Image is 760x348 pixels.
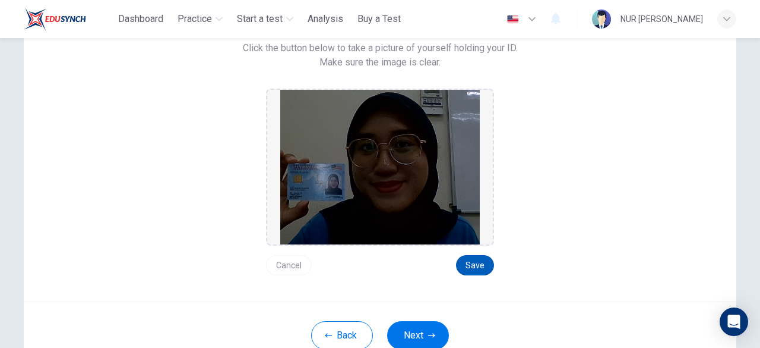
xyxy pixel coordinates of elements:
button: Cancel [266,255,312,275]
button: Save [456,255,494,275]
button: Start a test [232,8,298,30]
img: ELTC logo [24,7,86,31]
button: Dashboard [113,8,168,30]
img: preview screemshot [280,90,480,244]
span: Dashboard [118,12,163,26]
span: Analysis [308,12,343,26]
div: Open Intercom Messenger [720,308,748,336]
img: Profile picture [592,10,611,29]
span: Practice [178,12,212,26]
span: Click the button below to take a picture of yourself holding your ID. [243,41,518,55]
button: Buy a Test [353,8,406,30]
button: Analysis [303,8,348,30]
span: Buy a Test [357,12,401,26]
div: NUR [PERSON_NAME] [620,12,703,26]
a: ELTC logo [24,7,113,31]
span: Start a test [237,12,283,26]
button: Practice [173,8,227,30]
img: en [505,15,520,24]
span: Make sure the image is clear. [319,55,441,70]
